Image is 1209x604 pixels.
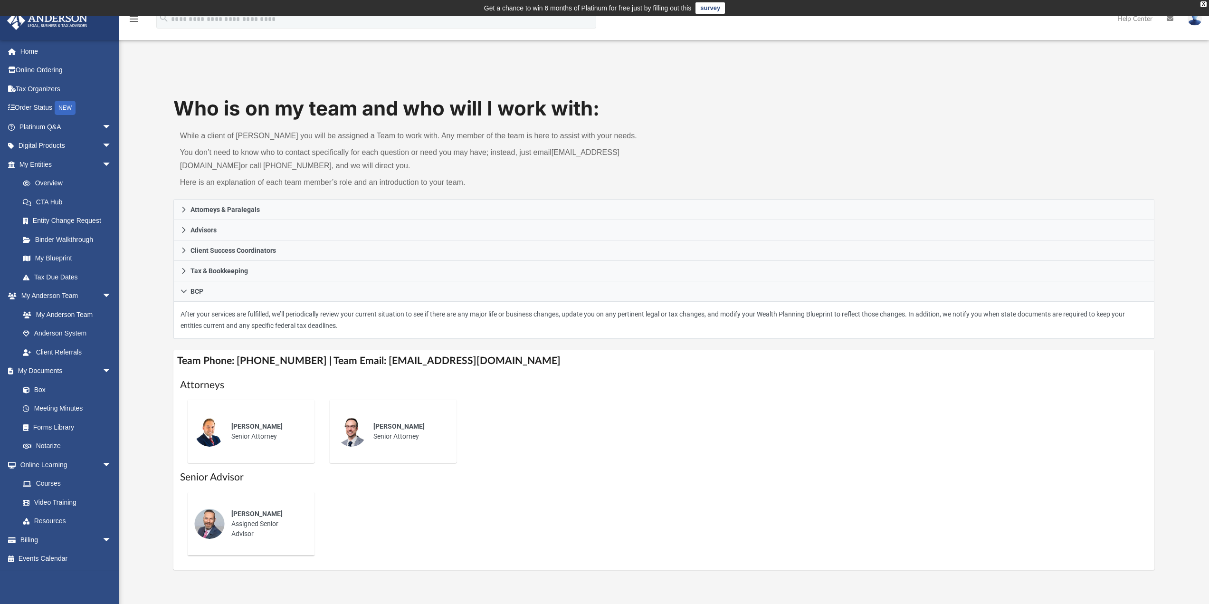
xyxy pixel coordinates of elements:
[190,206,260,213] span: Attorneys & Paralegals
[13,399,121,418] a: Meeting Minutes
[7,42,126,61] a: Home
[7,155,126,174] a: My Entitiesarrow_drop_down
[180,176,657,189] p: Here is an explanation of each team member’s role and an introduction to your team.
[13,493,116,512] a: Video Training
[194,508,225,539] img: thumbnail
[194,416,225,447] img: thumbnail
[180,129,657,143] p: While a client of [PERSON_NAME] you will be assigned a Team to work with. Any member of the team ...
[336,416,367,447] img: thumbnail
[102,117,121,137] span: arrow_drop_down
[102,362,121,381] span: arrow_drop_down
[13,305,116,324] a: My Anderson Team
[159,13,169,23] i: search
[13,474,121,493] a: Courses
[13,230,126,249] a: Binder Walkthrough
[7,362,121,381] a: My Documentsarrow_drop_down
[231,510,283,518] span: [PERSON_NAME]
[13,380,116,399] a: Box
[373,422,425,430] span: [PERSON_NAME]
[7,455,121,474] a: Online Learningarrow_drop_down
[13,249,121,268] a: My Blueprint
[102,136,121,156] span: arrow_drop_down
[173,302,1155,339] div: BCP
[13,343,121,362] a: Client Referrals
[1188,12,1202,26] img: User Pic
[102,530,121,550] span: arrow_drop_down
[7,117,126,136] a: Platinum Q&Aarrow_drop_down
[225,502,308,546] div: Assigned Senior Advisor
[4,11,90,30] img: Anderson Advisors Platinum Portal
[190,268,248,274] span: Tax & Bookkeeping
[173,281,1155,302] a: BCP
[173,240,1155,261] a: Client Success Coordinators
[13,418,116,437] a: Forms Library
[180,146,657,173] p: You don’t need to know who to contact specifically for each question or need you may have; instea...
[13,512,121,531] a: Resources
[55,101,76,115] div: NEW
[13,211,126,230] a: Entity Change Request
[128,13,140,25] i: menu
[102,455,121,475] span: arrow_drop_down
[173,199,1155,220] a: Attorneys & Paralegals
[1200,1,1207,7] div: close
[7,287,121,306] a: My Anderson Teamarrow_drop_down
[7,549,126,568] a: Events Calendar
[102,155,121,174] span: arrow_drop_down
[7,61,126,80] a: Online Ordering
[102,287,121,306] span: arrow_drop_down
[180,378,1148,392] h1: Attorneys
[13,268,126,287] a: Tax Due Dates
[173,261,1155,281] a: Tax & Bookkeeping
[173,95,1155,123] h1: Who is on my team and who will I work with:
[190,288,203,295] span: BCP
[367,415,450,448] div: Senior Attorney
[190,227,217,233] span: Advisors
[190,247,276,254] span: Client Success Coordinators
[695,2,725,14] a: survey
[13,324,121,343] a: Anderson System
[484,2,692,14] div: Get a chance to win 6 months of Platinum for free just by filling out this
[180,148,619,170] a: [EMAIL_ADDRESS][DOMAIN_NAME]
[13,192,126,211] a: CTA Hub
[7,98,126,118] a: Order StatusNEW
[180,470,1148,484] h1: Senior Advisor
[173,350,1155,372] h4: Team Phone: [PHONE_NUMBER] | Team Email: [EMAIL_ADDRESS][DOMAIN_NAME]
[173,220,1155,240] a: Advisors
[7,79,126,98] a: Tax Organizers
[128,18,140,25] a: menu
[13,174,126,193] a: Overview
[7,136,126,155] a: Digital Productsarrow_drop_down
[7,530,126,549] a: Billingarrow_drop_down
[231,422,283,430] span: [PERSON_NAME]
[225,415,308,448] div: Senior Attorney
[13,437,121,456] a: Notarize
[181,308,1148,332] p: After your services are fulfilled, we’ll periodically review your current situation to see if the...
